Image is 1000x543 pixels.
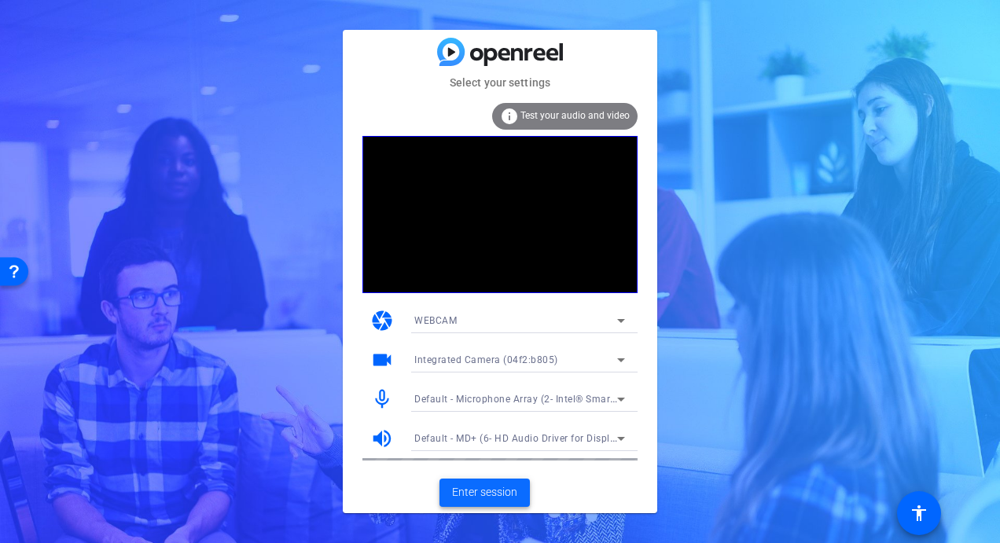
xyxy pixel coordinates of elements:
[414,315,457,326] span: WEBCAM
[452,484,517,501] span: Enter session
[520,110,630,121] span: Test your audio and video
[414,354,558,365] span: Integrated Camera (04f2:b805)
[910,504,928,523] mat-icon: accessibility
[414,392,816,405] span: Default - Microphone Array (2- Intel® Smart Sound Technology for Digital Microphones)
[437,38,563,65] img: blue-gradient.svg
[343,74,657,91] mat-card-subtitle: Select your settings
[370,387,394,411] mat-icon: mic_none
[370,309,394,332] mat-icon: camera
[414,431,654,444] span: Default - MD+ (6- HD Audio Driver for Display Audio)
[500,107,519,126] mat-icon: info
[370,348,394,372] mat-icon: videocam
[370,427,394,450] mat-icon: volume_up
[439,479,530,507] button: Enter session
